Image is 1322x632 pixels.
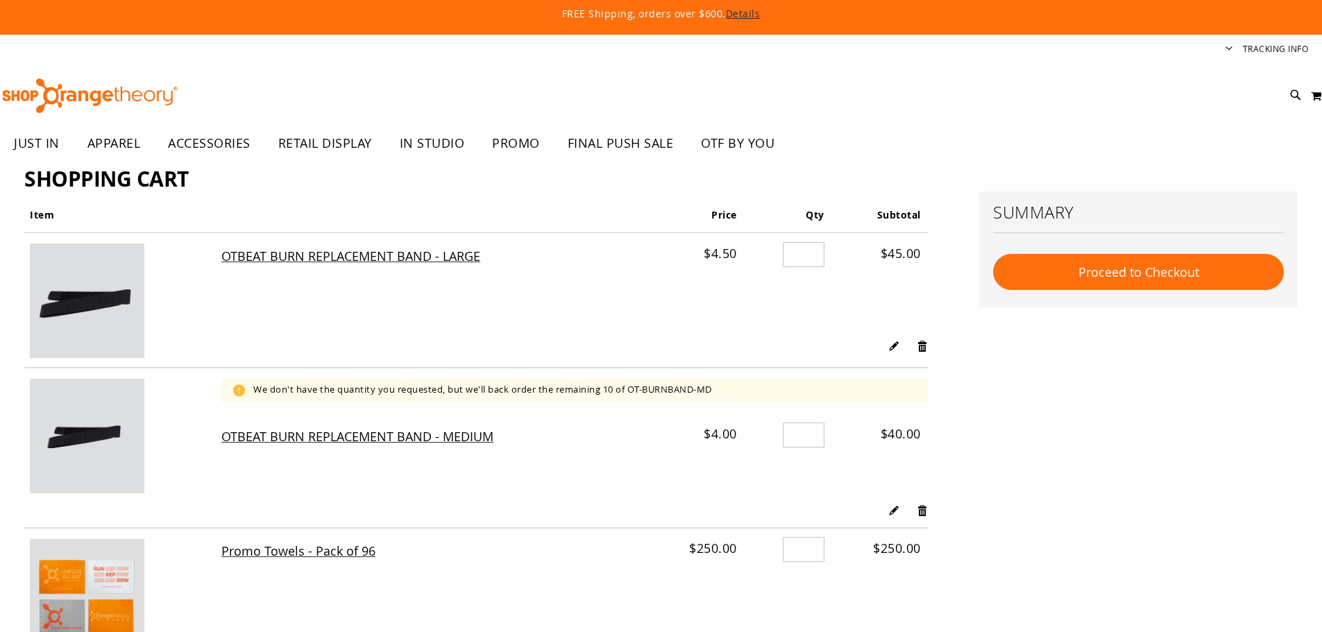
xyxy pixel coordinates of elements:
span: PROMO [492,128,540,159]
p: FREE Shipping, orders over $600. [245,7,1078,21]
span: ACCESSORIES [168,128,251,159]
a: ACCESSORIES [154,128,264,160]
span: Qty [806,208,824,221]
span: $250.00 [873,540,921,556]
span: FINAL PUSH SALE [568,128,674,159]
span: $45.00 [881,245,921,262]
a: FINAL PUSH SALE [554,128,688,160]
a: OTBEAT BURN REPLACEMENT BAND - LARGE [30,244,216,361]
a: Remove item [917,503,929,518]
button: Account menu [1226,43,1232,56]
span: $4.50 [704,245,737,262]
span: Shopping Cart [24,164,189,193]
a: Details [726,7,761,20]
span: $250.00 [689,540,737,556]
span: $4.00 [704,425,737,442]
a: PROMO [478,128,554,160]
span: RETAIL DISPLAY [278,128,372,159]
span: APPAREL [87,128,141,159]
a: IN STUDIO [386,128,479,160]
a: Tracking Info [1243,43,1309,55]
img: OTBEAT BURN REPLACEMENT BAND - MEDIUM [30,379,144,493]
a: OTBEAT BURN REPLACEMENT BAND - MEDIUM [221,425,496,447]
a: OTBEAT BURN REPLACEMENT BAND - LARGE [221,245,483,267]
a: Remove item [917,338,929,352]
a: Promo Towels - Pack of 96 [221,540,377,562]
img: OTBEAT BURN REPLACEMENT BAND - LARGE [30,244,144,358]
button: Proceed to Checkout [993,254,1284,290]
a: OTBEAT BURN REPLACEMENT BAND - MEDIUM [30,379,216,497]
a: APPAREL [74,128,155,160]
span: IN STUDIO [400,128,465,159]
span: Subtotal [877,208,921,221]
h2: Summary [993,200,1284,224]
span: Price [711,208,737,221]
a: OTF BY YOU [687,128,788,160]
p: We don't have the quantity you requested, but we'll back order the remaining 10 of OT-BURNBAND-MD [253,383,712,396]
span: JUST IN [14,128,60,159]
span: Item [30,208,54,221]
span: OTF BY YOU [701,128,774,159]
span: Proceed to Checkout [1078,264,1199,280]
span: $40.00 [881,425,921,442]
a: RETAIL DISPLAY [264,128,386,160]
